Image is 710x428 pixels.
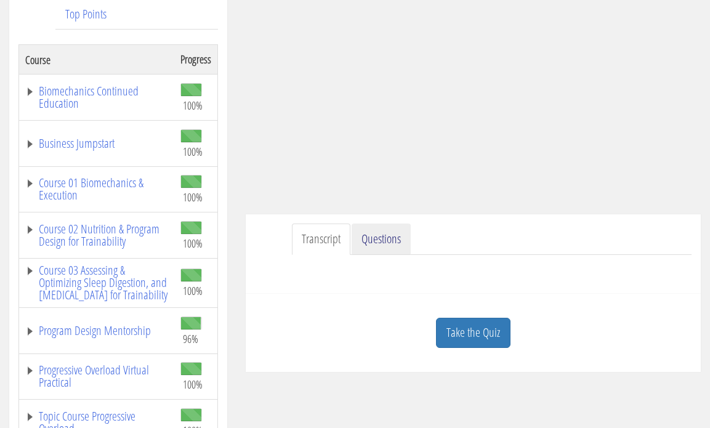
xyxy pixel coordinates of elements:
[183,99,203,112] span: 100%
[25,364,168,389] a: Progressive Overload Virtual Practical
[183,378,203,391] span: 100%
[25,325,168,337] a: Program Design Mentorship
[25,264,168,301] a: Course 03 Assessing & Optimizing Sleep Digestion, and [MEDICAL_DATA] for Trainability
[174,45,218,75] th: Progress
[25,137,168,150] a: Business Jumpstart
[436,318,510,348] a: Take the Quiz
[183,145,203,158] span: 100%
[25,85,168,110] a: Biomechanics Continued Education
[183,236,203,250] span: 100%
[25,223,168,248] a: Course 02 Nutrition & Program Design for Trainability
[292,224,350,255] a: Transcript
[183,284,203,297] span: 100%
[25,177,168,201] a: Course 01 Biomechanics & Execution
[183,332,198,345] span: 96%
[183,190,203,204] span: 100%
[19,45,175,75] th: Course
[352,224,411,255] a: Questions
